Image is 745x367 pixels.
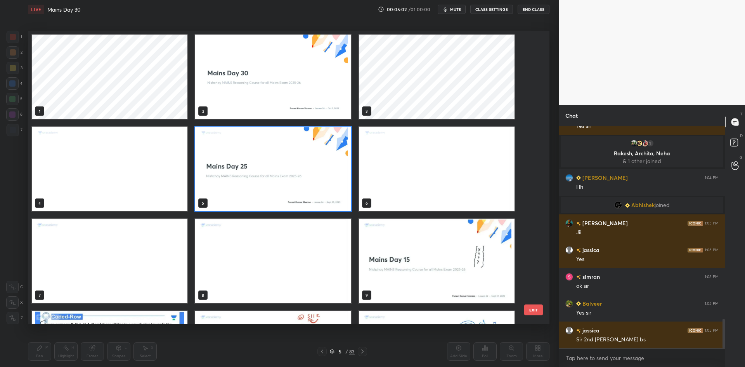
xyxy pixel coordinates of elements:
div: LIVE [28,5,44,14]
div: ok sir [576,282,719,290]
div: 1:05 PM [705,328,719,333]
p: & 1 other joined [566,158,718,164]
img: 1759822525LY3BVC.pdf [359,127,515,211]
div: grid [559,126,725,348]
h6: jassica [581,246,599,254]
button: End Class [518,5,549,14]
button: EXIT [524,304,543,315]
div: 5 [6,93,23,105]
div: Hh [576,183,719,191]
div: Yes sir [576,122,719,130]
img: 3 [565,273,573,281]
img: 1759822525LY3BVC.pdf [195,127,351,211]
span: Abhishek [631,202,655,208]
p: D [740,133,743,139]
div: 1:05 PM [705,275,719,279]
img: 1759822525LY3BVC.pdf [32,127,187,211]
div: 3 [7,62,23,74]
h6: [PERSON_NAME] [581,174,628,182]
img: 9040c50b2a584d78996027d341d86da0.jpg [614,201,622,209]
img: default.png [565,246,573,254]
h6: [PERSON_NAME] [581,219,628,227]
div: 1:05 PM [705,248,719,252]
div: Jii [576,229,719,237]
img: 7faa6ce306e7400a83380ffc6d757b51.jpg [641,139,649,147]
div: 1:04 PM [705,176,719,180]
span: joined [655,202,670,208]
h6: simran [581,273,600,281]
div: 4 [6,77,23,90]
div: Yes sir [576,309,719,317]
div: 1:05 PM [705,301,719,306]
div: 83 [349,348,355,355]
img: no-rating-badge.077c3623.svg [576,221,581,226]
img: Learner_Badge_beginner_1_8b307cf2a0.svg [576,301,581,306]
img: 1759822525LY3BVC.pdf [32,219,187,303]
img: 1759822525LY3BVC.pdf [359,219,515,303]
img: Learner_Badge_beginner_1_8b307cf2a0.svg [576,176,581,180]
p: Rakesh, Archita, Neha [566,150,718,157]
div: 7 [7,124,23,136]
img: no-rating-badge.077c3623.svg [576,248,581,252]
div: 1 [7,31,22,43]
img: default.png [565,327,573,334]
div: 1 [646,139,654,147]
img: iconic-dark.1390631f.png [688,248,703,252]
div: 6 [6,108,23,121]
p: T [740,111,743,117]
button: mute [438,5,466,14]
div: X [6,296,23,309]
h6: Balveer [581,299,602,308]
div: C [6,281,23,293]
img: 0bb0f8b2a563434aa988e627b8995774.jpg [565,219,573,227]
div: / [345,349,348,354]
img: no-rating-badge.077c3623.svg [576,329,581,333]
div: grid [28,31,536,324]
img: 4f5038e2f0034dcca63a498fc3f61999.jpg [565,300,573,308]
h6: jassica [581,326,599,334]
p: Chat [559,105,584,126]
div: Yes [576,256,719,263]
img: Learner_Badge_beginner_1_8b307cf2a0.svg [625,203,630,208]
img: 81db5540-a34f-11f0-9750-26b34f0f6127.jpg [195,35,351,119]
img: iconic-dark.1390631f.png [688,328,703,333]
img: iconic-dark.1390631f.png [688,221,703,226]
img: no-rating-badge.077c3623.svg [576,275,581,279]
img: d06b1cd12bb64e4eb7f400fc800478e2.jpg [565,174,573,182]
div: Sir 2nd [PERSON_NAME] bs [576,336,719,344]
p: G [740,155,743,160]
button: CLASS SETTINGS [470,5,513,14]
div: Z [7,312,23,324]
span: mute [450,7,461,12]
div: 5 [336,349,344,354]
h4: Mains Day 30 [47,6,81,13]
div: 1:05 PM [705,221,719,226]
img: 1759822525LY3BVC.pdf [195,219,351,303]
div: 2 [7,46,23,59]
img: 755fe4efd30d4976bb3277c429f219c4.jpg [630,139,638,147]
img: 3 [636,139,643,147]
